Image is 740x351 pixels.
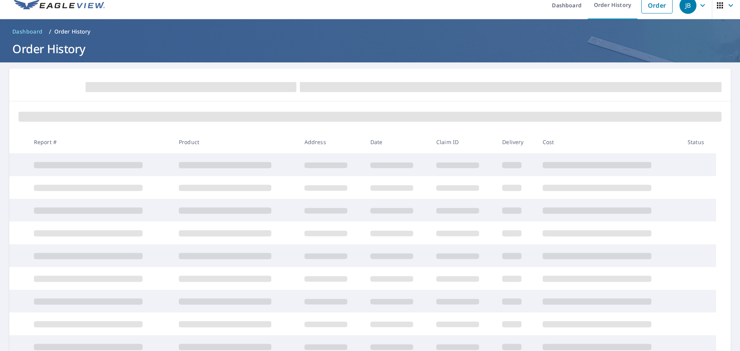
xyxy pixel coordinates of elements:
th: Product [173,131,298,153]
th: Address [298,131,364,153]
li: / [49,27,51,36]
th: Delivery [496,131,536,153]
a: Dashboard [9,25,46,38]
th: Report # [28,131,173,153]
th: Date [364,131,430,153]
th: Claim ID [430,131,496,153]
p: Order History [54,28,91,35]
h1: Order History [9,41,731,57]
nav: breadcrumb [9,25,731,38]
span: Dashboard [12,28,43,35]
th: Status [681,131,716,153]
th: Cost [536,131,681,153]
